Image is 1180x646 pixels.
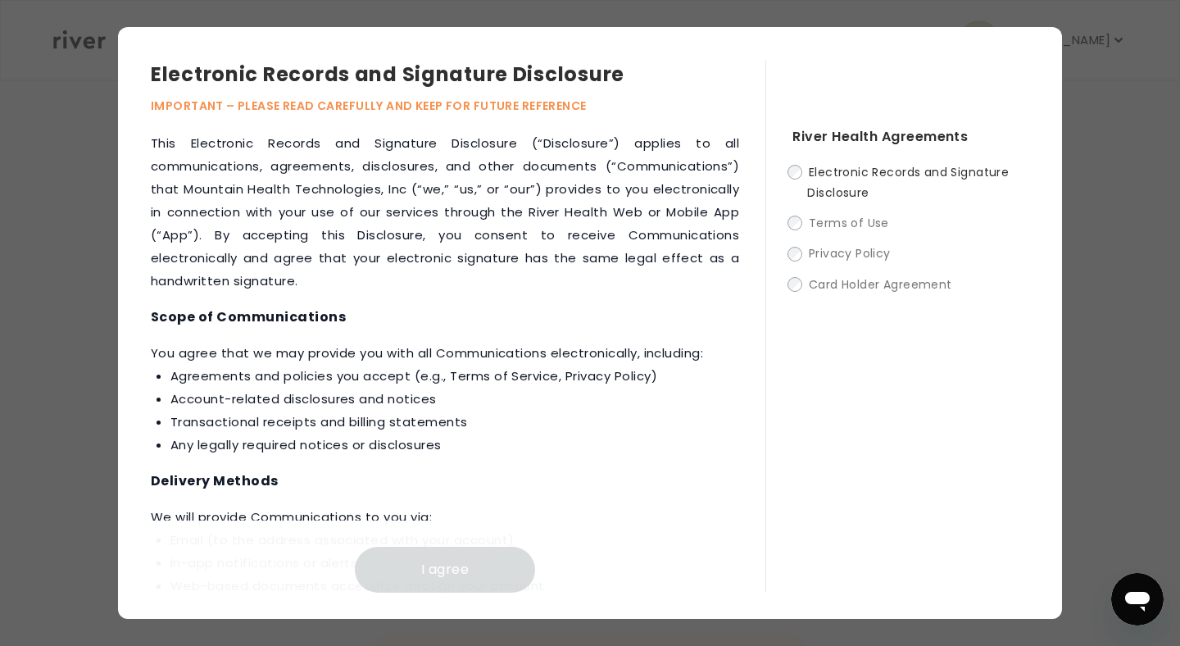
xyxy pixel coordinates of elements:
[170,388,739,411] li: Account-related disclosures and notices
[151,470,739,493] h4: Delivery Methods
[809,215,889,231] span: Terms of Use
[151,306,739,329] h4: Scope of Communications
[355,547,535,593] button: I agree
[170,411,739,434] li: Transactional receipts and billing statements
[151,60,765,89] h3: Electronic Records and Signature Disclosure
[809,246,891,262] span: Privacy Policy
[170,365,739,388] li: Agreements and policies you accept (e.g., Terms of Service, Privacy Policy)
[170,434,739,457] li: Any legally required notices or disclosures
[1111,573,1164,626] iframe: Button to launch messaging window
[792,125,1029,148] h4: River Health Agreements
[809,276,952,293] span: Card Holder Agreement
[151,506,739,598] p: ‍We will provide Communications to you via:
[151,132,739,293] p: This Electronic Records and Signature Disclosure (“Disclosure”) applies to all communications, ag...
[151,342,739,457] p: ‍You agree that we may provide you with all Communications electronically, including:
[807,164,1009,201] span: Electronic Records and Signature Disclosure
[151,96,765,116] p: IMPORTANT – PLEASE READ CAREFULLY AND KEEP FOR FUTURE REFERENCE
